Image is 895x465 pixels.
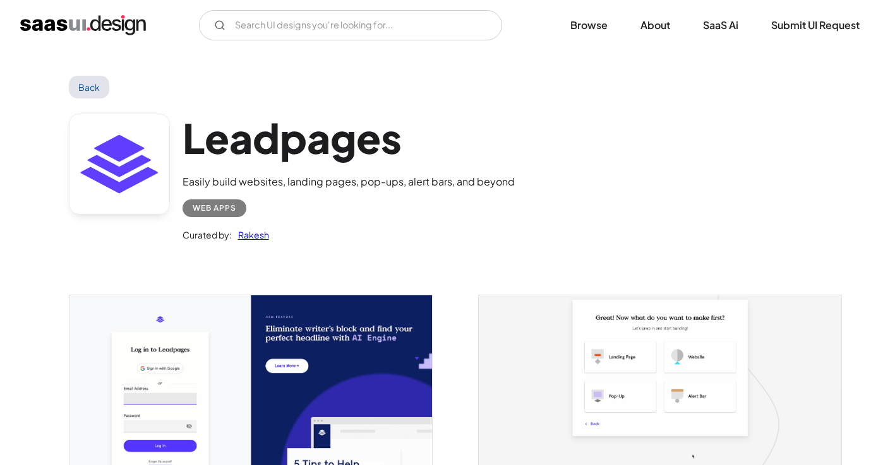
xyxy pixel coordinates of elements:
form: Email Form [199,10,502,40]
a: Rakesh [232,227,269,242]
h1: Leadpages [183,114,515,162]
a: Back [69,76,110,98]
div: Easily build websites, landing pages, pop-ups, alert bars, and beyond [183,174,515,189]
div: Web Apps [193,201,236,216]
input: Search UI designs you're looking for... [199,10,502,40]
a: About [625,11,685,39]
a: Submit UI Request [756,11,875,39]
a: home [20,15,146,35]
a: Browse [555,11,623,39]
div: Curated by: [183,227,232,242]
a: SaaS Ai [688,11,754,39]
